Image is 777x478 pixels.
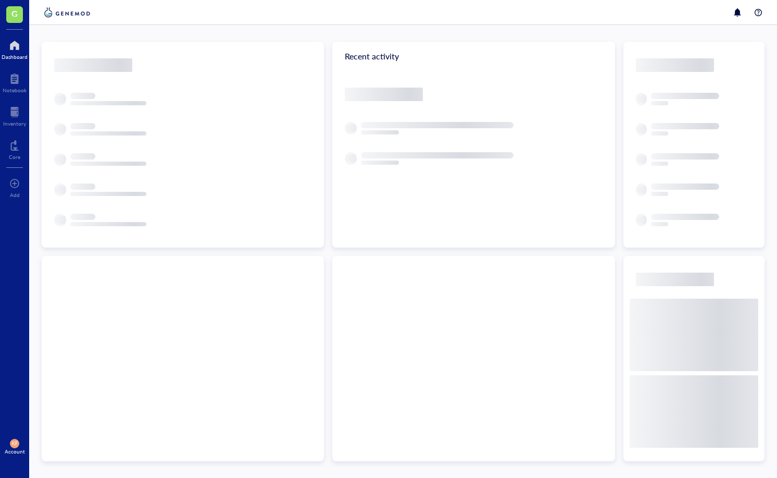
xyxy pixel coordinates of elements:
div: Account [5,448,25,455]
span: G [11,7,18,20]
a: Dashboard [2,37,28,60]
div: Dashboard [2,54,28,60]
div: Core [9,154,20,160]
div: Inventory [3,120,26,127]
a: Notebook [3,70,27,93]
div: Recent activity [332,42,615,71]
img: genemod-logo [42,6,93,19]
a: Inventory [3,104,26,127]
div: Add [10,192,20,198]
div: Notebook [3,87,27,93]
span: KF [12,441,18,446]
a: Core [9,137,20,160]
